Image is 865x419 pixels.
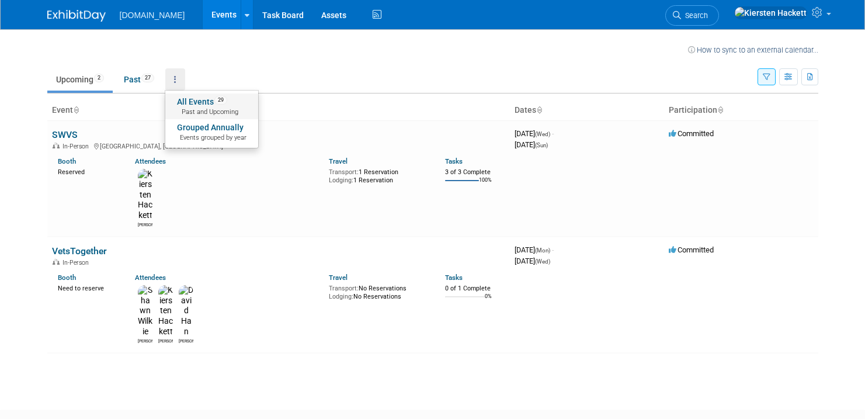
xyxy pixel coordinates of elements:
[62,143,92,150] span: In-Person
[665,5,719,26] a: Search
[329,282,428,300] div: No Reservations No Reservations
[52,129,78,140] a: SWVS
[669,245,714,254] span: Committed
[734,6,807,19] img: Kiersten Hackett
[177,108,246,117] span: Past and Upcoming
[47,101,510,120] th: Event
[515,245,554,254] span: [DATE]
[47,10,106,22] img: ExhibitDay
[138,169,152,221] img: Kiersten Hackett
[535,131,550,137] span: (Wed)
[177,133,246,143] span: Events grouped by year
[62,259,92,266] span: In-Person
[138,337,152,344] div: Shawn Wilkie
[445,285,505,293] div: 0 of 1 Complete
[510,101,664,120] th: Dates
[141,74,154,82] span: 27
[329,166,428,184] div: 1 Reservation 1 Reservation
[58,282,118,293] div: Need to reserve
[552,245,554,254] span: -
[53,143,60,148] img: In-Person Event
[179,285,193,337] img: David Han
[445,157,463,165] a: Tasks
[329,293,353,300] span: Lodging:
[214,96,227,105] span: 29
[115,68,163,91] a: Past27
[135,157,166,165] a: Attendees
[515,129,554,138] span: [DATE]
[688,46,818,54] a: How to sync to an external calendar...
[52,141,505,150] div: [GEOGRAPHIC_DATA], [GEOGRAPHIC_DATA]
[664,101,818,120] th: Participation
[58,157,76,165] a: Booth
[535,258,550,265] span: (Wed)
[329,168,359,176] span: Transport:
[94,74,104,82] span: 2
[681,11,708,20] span: Search
[179,337,193,344] div: David Han
[165,94,258,119] a: All Events29 Past and Upcoming
[552,129,554,138] span: -
[329,285,359,292] span: Transport:
[717,105,723,115] a: Sort by Participation Type
[47,68,113,91] a: Upcoming2
[138,221,152,228] div: Kiersten Hackett
[669,129,714,138] span: Committed
[158,285,173,337] img: Kiersten Hackett
[58,273,76,282] a: Booth
[515,140,548,149] span: [DATE]
[535,142,548,148] span: (Sun)
[485,293,492,309] td: 0%
[73,105,79,115] a: Sort by Event Name
[515,257,550,265] span: [DATE]
[120,11,185,20] span: [DOMAIN_NAME]
[445,168,505,176] div: 3 of 3 Complete
[479,177,492,193] td: 100%
[445,273,463,282] a: Tasks
[52,245,107,257] a: VetsTogether
[535,247,550,254] span: (Mon)
[165,119,258,145] a: Grouped AnnuallyEvents grouped by year
[135,273,166,282] a: Attendees
[53,259,60,265] img: In-Person Event
[536,105,542,115] a: Sort by Start Date
[58,166,118,176] div: Reserved
[158,337,173,344] div: Kiersten Hackett
[329,157,348,165] a: Travel
[138,285,152,337] img: Shawn Wilkie
[329,176,353,184] span: Lodging:
[329,273,348,282] a: Travel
